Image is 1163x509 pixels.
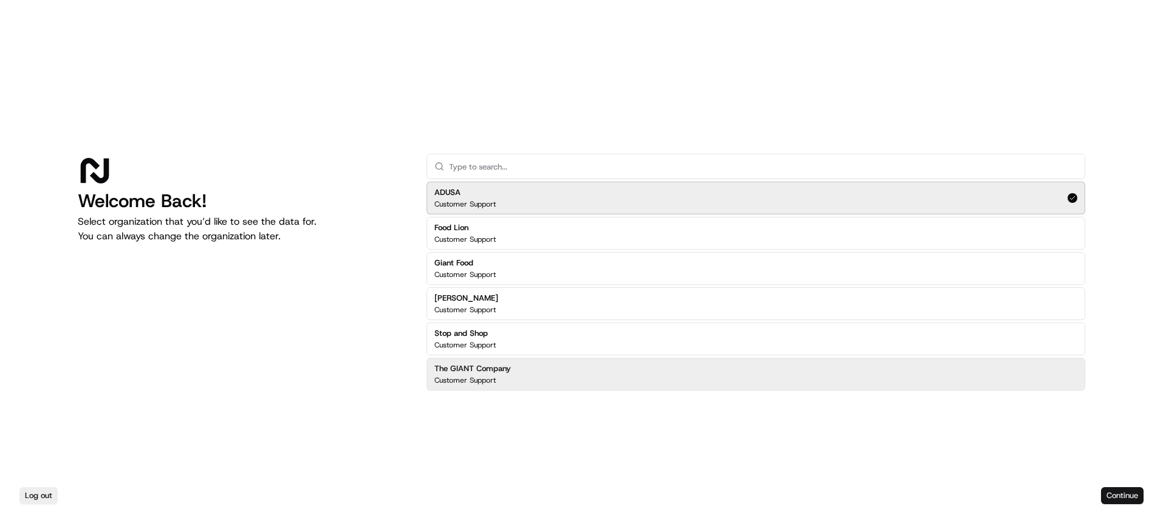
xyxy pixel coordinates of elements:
p: Customer Support [434,199,496,209]
input: Type to search... [449,154,1077,179]
h2: ADUSA [434,187,496,198]
h2: Giant Food [434,258,496,268]
p: Customer Support [434,234,496,244]
button: Continue [1101,487,1144,504]
p: Customer Support [434,340,496,350]
h2: Stop and Shop [434,328,496,339]
h2: [PERSON_NAME] [434,293,498,304]
h2: The GIANT Company [434,363,511,374]
h2: Food Lion [434,222,496,233]
p: Customer Support [434,270,496,279]
p: Customer Support [434,375,496,385]
div: Suggestions [427,179,1085,393]
p: Select organization that you’d like to see the data for. You can always change the organization l... [78,214,407,244]
h1: Welcome Back! [78,190,407,212]
p: Customer Support [434,305,496,315]
button: Log out [19,487,58,504]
